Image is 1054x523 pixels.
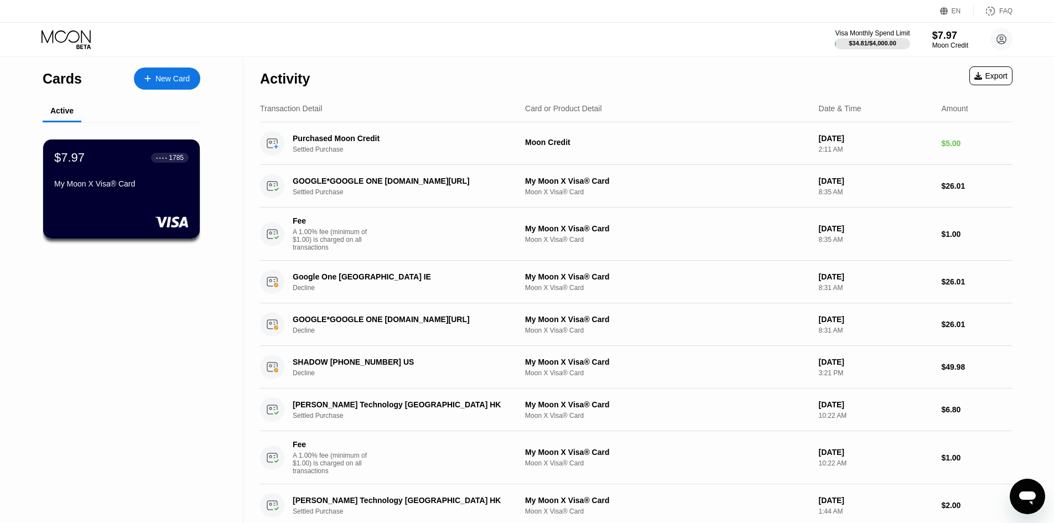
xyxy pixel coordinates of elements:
div: [DATE] [819,448,933,457]
div: Google One [GEOGRAPHIC_DATA] IE [293,272,507,281]
div: Settled Purchase [293,146,523,153]
div: Moon X Visa® Card [525,188,810,196]
div: Fee [293,216,370,225]
div: ● ● ● ● [156,156,167,159]
div: Moon X Visa® Card [525,412,810,420]
div: New Card [155,74,190,84]
div: FeeA 1.00% fee (minimum of $1.00) is charged on all transactionsMy Moon X Visa® CardMoon X Visa® ... [260,431,1013,484]
div: Moon X Visa® Card [525,284,810,292]
div: EN [952,7,961,15]
div: Moon X Visa® Card [525,369,810,377]
div: Decline [293,284,523,292]
div: [DATE] [819,177,933,185]
div: [DATE] [819,358,933,366]
div: SHADOW [PHONE_NUMBER] US [293,358,507,366]
div: GOOGLE*GOOGLE ONE [DOMAIN_NAME][URL]DeclineMy Moon X Visa® CardMoon X Visa® Card[DATE]8:31 AM$26.01 [260,303,1013,346]
div: 1785 [169,154,184,162]
div: Settled Purchase [293,188,523,196]
div: $7.97● ● ● ●1785My Moon X Visa® Card [43,139,200,239]
div: GOOGLE*GOOGLE ONE [DOMAIN_NAME][URL]Settled PurchaseMy Moon X Visa® CardMoon X Visa® Card[DATE]8:... [260,165,1013,208]
div: [DATE] [819,496,933,505]
div: [DATE] [819,134,933,143]
div: Decline [293,369,523,377]
div: Transaction Detail [260,104,322,113]
div: My Moon X Visa® Card [525,496,810,505]
div: Cards [43,71,82,87]
div: Date & Time [819,104,861,113]
div: Moon X Visa® Card [525,508,810,515]
div: My Moon X Visa® Card [525,177,810,185]
div: GOOGLE*GOOGLE ONE [DOMAIN_NAME][URL] [293,315,507,324]
div: $5.00 [941,139,1013,148]
div: $34.81 / $4,000.00 [849,40,896,46]
div: [DATE] [819,272,933,281]
div: $26.01 [941,320,1013,329]
div: Moon X Visa® Card [525,327,810,334]
div: Moon X Visa® Card [525,236,810,244]
div: [DATE] [819,315,933,324]
div: 3:21 PM [819,369,933,377]
div: My Moon X Visa® Card [525,358,810,366]
div: Visa Monthly Spend Limit$34.81/$4,000.00 [835,29,910,49]
div: Card or Product Detail [525,104,602,113]
div: 8:35 AM [819,236,933,244]
div: $7.97 [932,30,968,42]
div: Purchased Moon CreditSettled PurchaseMoon Credit[DATE]2:11 AM$5.00 [260,122,1013,165]
div: SHADOW [PHONE_NUMBER] USDeclineMy Moon X Visa® CardMoon X Visa® Card[DATE]3:21 PM$49.98 [260,346,1013,389]
div: A 1.00% fee (minimum of $1.00) is charged on all transactions [293,452,376,475]
iframe: Button to launch messaging window [1010,479,1045,514]
div: Export [974,71,1008,80]
div: New Card [134,68,200,90]
div: Settled Purchase [293,508,523,515]
div: [DATE] [819,400,933,409]
div: My Moon X Visa® Card [525,315,810,324]
div: 10:22 AM [819,412,933,420]
div: Moon X Visa® Card [525,459,810,467]
div: [PERSON_NAME] Technology [GEOGRAPHIC_DATA] HKSettled PurchaseMy Moon X Visa® CardMoon X Visa® Car... [260,389,1013,431]
div: [PERSON_NAME] Technology [GEOGRAPHIC_DATA] HK [293,496,507,505]
div: 2:11 AM [819,146,933,153]
div: $49.98 [941,363,1013,371]
div: A 1.00% fee (minimum of $1.00) is charged on all transactions [293,228,376,251]
div: EN [940,6,974,17]
div: $2.00 [941,501,1013,510]
div: Moon Credit [525,138,810,147]
div: My Moon X Visa® Card [525,448,810,457]
div: $6.80 [941,405,1013,414]
div: $7.97Moon Credit [932,30,968,49]
div: FAQ [974,6,1013,17]
div: My Moon X Visa® Card [525,272,810,281]
div: 8:31 AM [819,327,933,334]
div: Active [50,106,74,115]
div: Moon Credit [932,42,968,49]
div: $26.01 [941,277,1013,286]
div: FAQ [999,7,1013,15]
div: Decline [293,327,523,334]
div: Amount [941,104,968,113]
div: Purchased Moon Credit [293,134,507,143]
div: Fee [293,440,370,449]
div: Activity [260,71,310,87]
div: FeeA 1.00% fee (minimum of $1.00) is charged on all transactionsMy Moon X Visa® CardMoon X Visa® ... [260,208,1013,261]
div: Export [969,66,1013,85]
div: $26.01 [941,182,1013,190]
div: $1.00 [941,453,1013,462]
div: Visa Monthly Spend Limit [835,29,910,37]
div: $7.97 [54,151,85,165]
div: My Moon X Visa® Card [54,179,189,188]
div: 8:35 AM [819,188,933,196]
div: GOOGLE*GOOGLE ONE [DOMAIN_NAME][URL] [293,177,507,185]
div: [PERSON_NAME] Technology [GEOGRAPHIC_DATA] HK [293,400,507,409]
div: 8:31 AM [819,284,933,292]
div: [DATE] [819,224,933,233]
div: My Moon X Visa® Card [525,400,810,409]
div: 1:44 AM [819,508,933,515]
div: $1.00 [941,230,1013,239]
div: 10:22 AM [819,459,933,467]
div: Settled Purchase [293,412,523,420]
div: Google One [GEOGRAPHIC_DATA] IEDeclineMy Moon X Visa® CardMoon X Visa® Card[DATE]8:31 AM$26.01 [260,261,1013,303]
div: My Moon X Visa® Card [525,224,810,233]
